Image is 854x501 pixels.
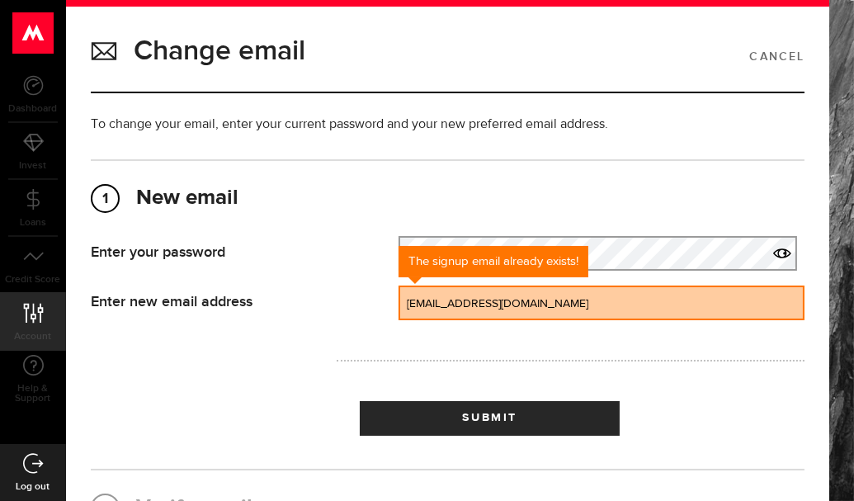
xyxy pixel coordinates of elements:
div: The signup email already exists! [399,246,588,277]
div: Enter your password [91,236,374,262]
h2: New email [91,186,804,211]
button: Submit [360,401,620,436]
p: To change your email, enter your current password and your new preferred email address. [91,115,804,135]
a: toggle-password [763,236,804,271]
span: Submit [462,412,517,423]
button: Open LiveChat chat widget [13,7,63,56]
div: Enter new email address [91,286,374,311]
h1: Change email [134,30,305,73]
a: Cancel [750,43,804,71]
span: 1 [92,186,118,212]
